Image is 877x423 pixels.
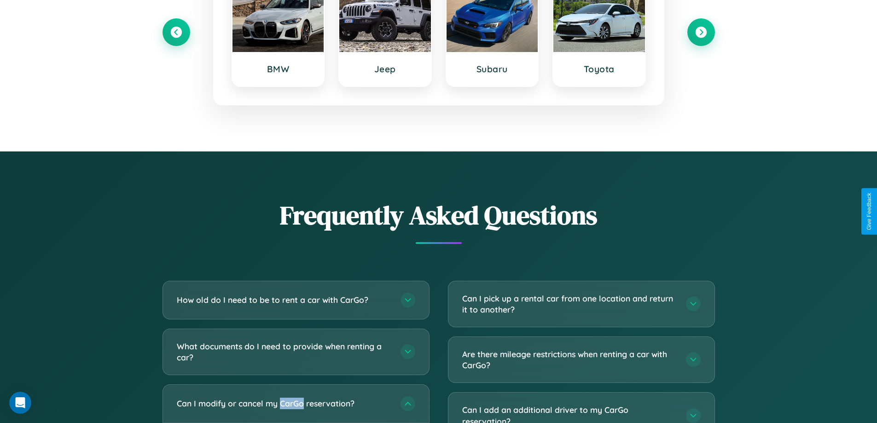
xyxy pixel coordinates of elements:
h3: Are there mileage restrictions when renting a car with CarGo? [462,348,677,371]
h2: Frequently Asked Questions [163,197,715,233]
h3: What documents do I need to provide when renting a car? [177,341,391,363]
h3: Can I modify or cancel my CarGo reservation? [177,398,391,409]
h3: Jeep [348,64,422,75]
iframe: Intercom live chat [9,392,31,414]
h3: BMW [242,64,315,75]
div: Give Feedback [866,193,872,230]
h3: How old do I need to be to rent a car with CarGo? [177,294,391,306]
h3: Can I pick up a rental car from one location and return it to another? [462,293,677,315]
h3: Toyota [563,64,636,75]
h3: Subaru [456,64,529,75]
